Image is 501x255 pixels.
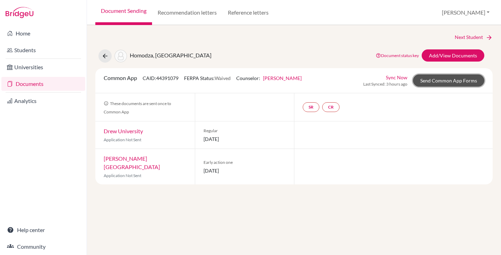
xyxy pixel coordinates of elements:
span: Homodza, [GEOGRAPHIC_DATA] [130,52,212,58]
span: Early action one [204,159,286,166]
span: [DATE] [204,167,286,174]
span: Application Not Sent [104,137,141,142]
span: Counselor: [236,75,302,81]
a: Help center [1,223,85,237]
span: These documents are sent once to Common App [104,101,171,114]
span: FERPA Status: [184,75,231,81]
span: Regular [204,128,286,134]
img: Bridge-U [6,7,33,18]
a: [PERSON_NAME] [263,75,302,81]
a: Drew University [104,128,143,134]
a: Sync Now [386,74,407,81]
a: Next Student [455,33,493,41]
a: Community [1,240,85,254]
a: [PERSON_NAME][GEOGRAPHIC_DATA] [104,155,160,170]
a: Home [1,26,85,40]
a: CR [322,102,340,112]
a: Documents [1,77,85,91]
span: CAID: 44391079 [143,75,178,81]
span: Last Synced: 3 hours ago [363,81,407,87]
a: Document status key [376,53,419,58]
span: Application Not Sent [104,173,141,178]
span: [DATE] [204,135,286,143]
a: SR [303,102,319,112]
a: Analytics [1,94,85,108]
span: Common App [104,74,137,81]
a: Universities [1,60,85,74]
a: Add/View Documents [422,49,484,62]
a: Send Common App Forms [413,74,484,87]
span: Waived [215,75,231,81]
button: [PERSON_NAME] [439,6,493,19]
a: Students [1,43,85,57]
